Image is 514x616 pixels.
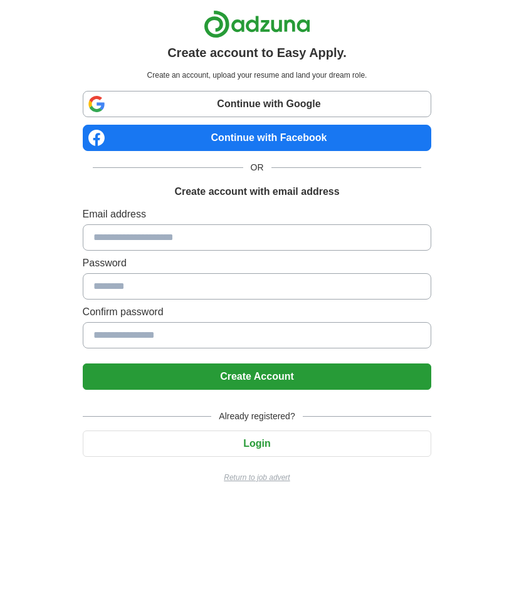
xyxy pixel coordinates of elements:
label: Confirm password [83,305,432,320]
h1: Create account with email address [174,184,339,199]
button: Login [83,431,432,457]
span: Already registered? [211,410,302,423]
a: Return to job advert [83,472,432,483]
p: Create an account, upload your resume and land your dream role. [85,70,429,81]
h1: Create account to Easy Apply. [167,43,347,62]
a: Continue with Facebook [83,125,432,151]
img: Adzuna logo [204,10,310,38]
label: Email address [83,207,432,222]
a: Continue with Google [83,91,432,117]
span: OR [243,161,271,174]
button: Create Account [83,363,432,390]
a: Login [83,438,432,449]
label: Password [83,256,432,271]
